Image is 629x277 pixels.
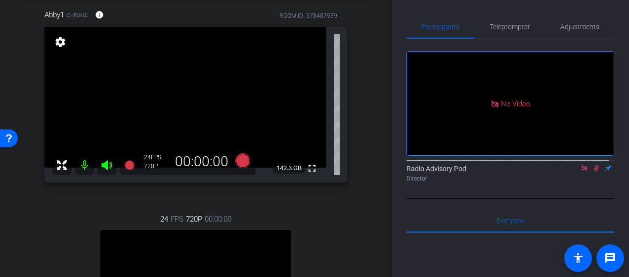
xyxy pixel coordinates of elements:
span: Chrome [67,11,88,19]
div: Radio Advisory Pod [406,164,614,183]
span: No Video [501,99,530,108]
div: ROOM ID: 378487939 [279,11,337,20]
span: FPS [171,214,183,225]
mat-icon: settings [53,36,67,48]
span: 00:00:00 [205,214,231,225]
span: 24 [160,214,168,225]
mat-icon: fullscreen [306,162,318,174]
mat-icon: info [95,10,104,19]
div: 00:00:00 [169,153,235,170]
span: FPS [151,154,161,161]
span: Abby1 [45,9,64,20]
span: Adjustments [560,23,599,30]
div: 24 [144,153,169,161]
span: Participants [422,23,459,30]
span: 142.3 GB [273,162,305,174]
mat-icon: accessibility [572,252,584,264]
span: 720P [186,214,202,225]
mat-icon: message [604,252,616,264]
div: 720P [144,162,169,170]
span: Everyone [496,217,525,224]
div: Director [406,174,614,183]
span: Teleprompter [490,23,530,30]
